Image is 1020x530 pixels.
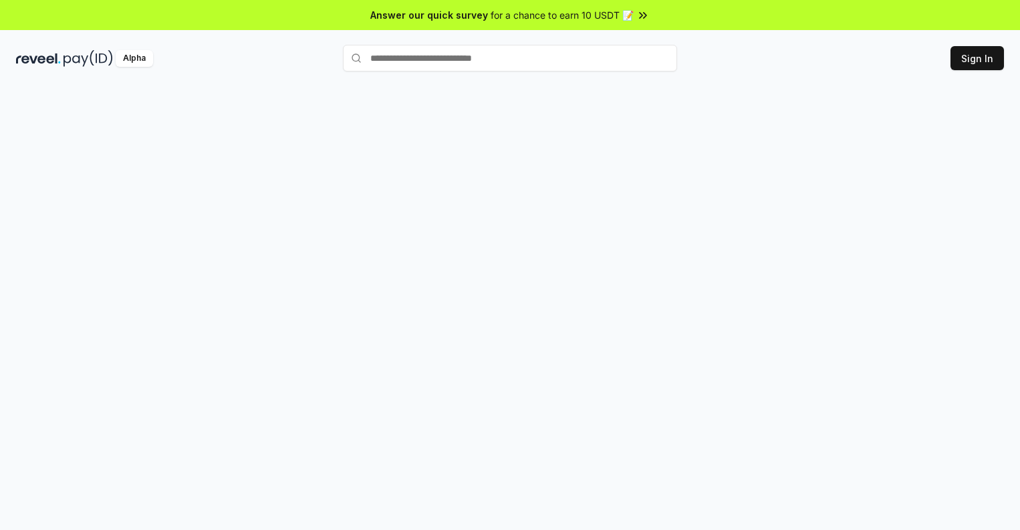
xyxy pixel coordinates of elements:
[16,50,61,67] img: reveel_dark
[116,50,153,67] div: Alpha
[370,8,488,22] span: Answer our quick survey
[950,46,1004,70] button: Sign In
[63,50,113,67] img: pay_id
[491,8,634,22] span: for a chance to earn 10 USDT 📝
